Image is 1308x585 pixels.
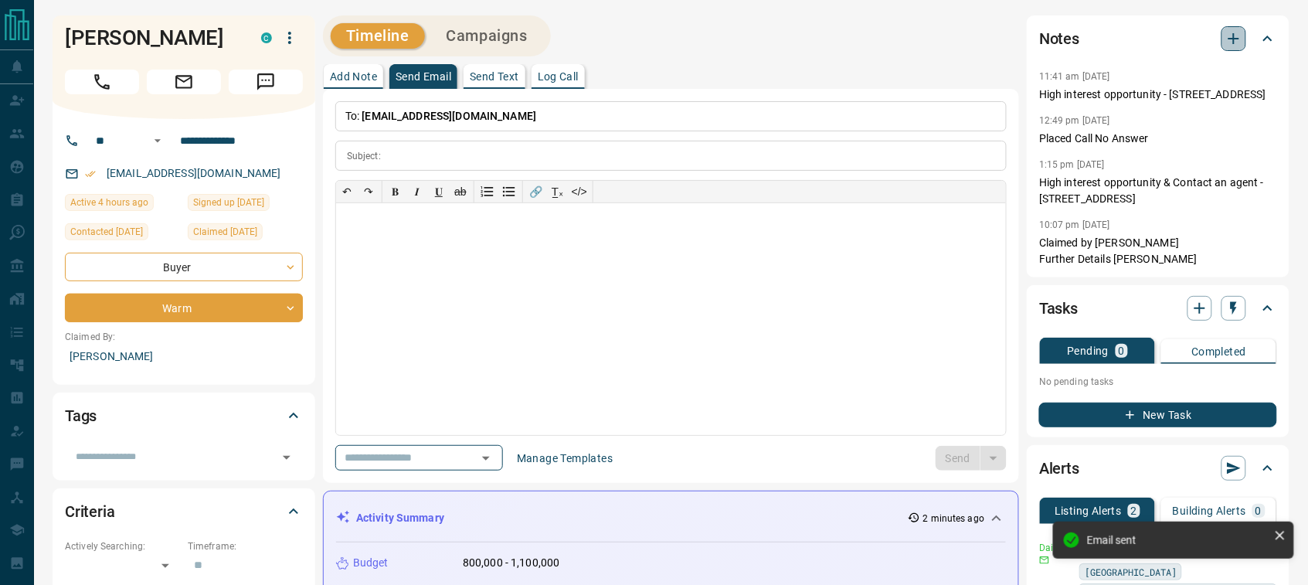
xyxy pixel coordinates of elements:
button: Open [276,447,297,468]
button: 🔗 [525,181,547,202]
p: Claimed By: [65,330,303,344]
span: Email [147,70,221,94]
p: High interest opportunity - [STREET_ADDRESS] [1039,87,1277,103]
p: 0 [1119,345,1125,356]
div: Wed May 17 2023 [188,223,303,245]
p: 1:15 pm [DATE] [1039,159,1105,170]
p: 2 [1131,505,1137,516]
div: condos.ca [261,32,272,43]
h2: Criteria [65,499,115,524]
p: No pending tasks [1039,370,1277,393]
div: Wed May 17 2023 [188,194,303,216]
button: Open [475,447,497,469]
p: Send Email [396,71,451,82]
button: </> [569,181,590,202]
div: Buyer [65,253,303,281]
div: Activity Summary2 minutes ago [336,504,1006,532]
p: To: [335,101,1007,131]
button: ↷ [358,181,379,202]
p: Add Note [330,71,377,82]
span: Call [65,70,139,94]
div: Criteria [65,493,303,530]
button: Timeline [331,23,425,49]
p: Activity Summary [356,510,444,526]
button: Open [148,131,167,150]
span: Active 4 hours ago [70,195,148,210]
span: Claimed [DATE] [193,224,257,240]
p: Timeframe: [188,539,303,553]
p: Daily [1039,541,1070,555]
p: [PERSON_NAME] [65,344,303,369]
div: Tags [65,397,303,434]
p: 800,000 - 1,100,000 [463,555,560,571]
p: 2 minutes ago [923,512,984,525]
p: 11:41 am [DATE] [1039,71,1110,82]
span: Contacted [DATE] [70,224,143,240]
p: Building Alerts [1173,505,1246,516]
p: 12:49 pm [DATE] [1039,115,1110,126]
span: Signed up [DATE] [193,195,264,210]
p: Send Text [470,71,519,82]
button: Manage Templates [508,446,622,471]
button: T̲ₓ [547,181,569,202]
span: Message [229,70,303,94]
svg: Email [1039,555,1050,566]
button: Numbered list [477,181,498,202]
button: New Task [1039,403,1277,427]
p: Subject: [347,149,381,163]
div: Warm [65,294,303,322]
button: 𝐁 [385,181,406,202]
s: ab [454,185,467,198]
div: split button [936,446,1007,471]
h1: [PERSON_NAME] [65,26,238,50]
p: Actively Searching: [65,539,180,553]
span: 𝐔 [435,185,443,198]
p: High interest opportunity & Contact an agent - [STREET_ADDRESS] [1039,175,1277,207]
a: [EMAIL_ADDRESS][DOMAIN_NAME] [107,167,281,179]
div: Mon May 22 2023 [65,223,180,245]
button: 𝐔 [428,181,450,202]
h2: Notes [1039,26,1079,51]
button: 𝑰 [406,181,428,202]
h2: Alerts [1039,456,1079,481]
h2: Tags [65,403,97,428]
p: 0 [1255,505,1262,516]
button: Campaigns [431,23,543,49]
p: Placed Call No Answer [1039,131,1277,147]
button: Bullet list [498,181,520,202]
p: Listing Alerts [1055,505,1122,516]
p: 10:07 pm [DATE] [1039,219,1110,230]
div: Email sent [1087,534,1268,546]
div: Sat Aug 16 2025 [65,194,180,216]
div: Tasks [1039,290,1277,327]
p: Claimed by [PERSON_NAME] Further Details [PERSON_NAME] [1039,235,1277,267]
svg: Email Verified [85,168,96,179]
span: [EMAIL_ADDRESS][DOMAIN_NAME] [362,110,537,122]
div: Notes [1039,20,1277,57]
button: ↶ [336,181,358,202]
p: Completed [1191,346,1246,357]
p: Budget [353,555,389,571]
p: Pending [1068,345,1109,356]
p: Log Call [538,71,579,82]
div: Alerts [1039,450,1277,487]
h2: Tasks [1039,296,1078,321]
button: ab [450,181,471,202]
